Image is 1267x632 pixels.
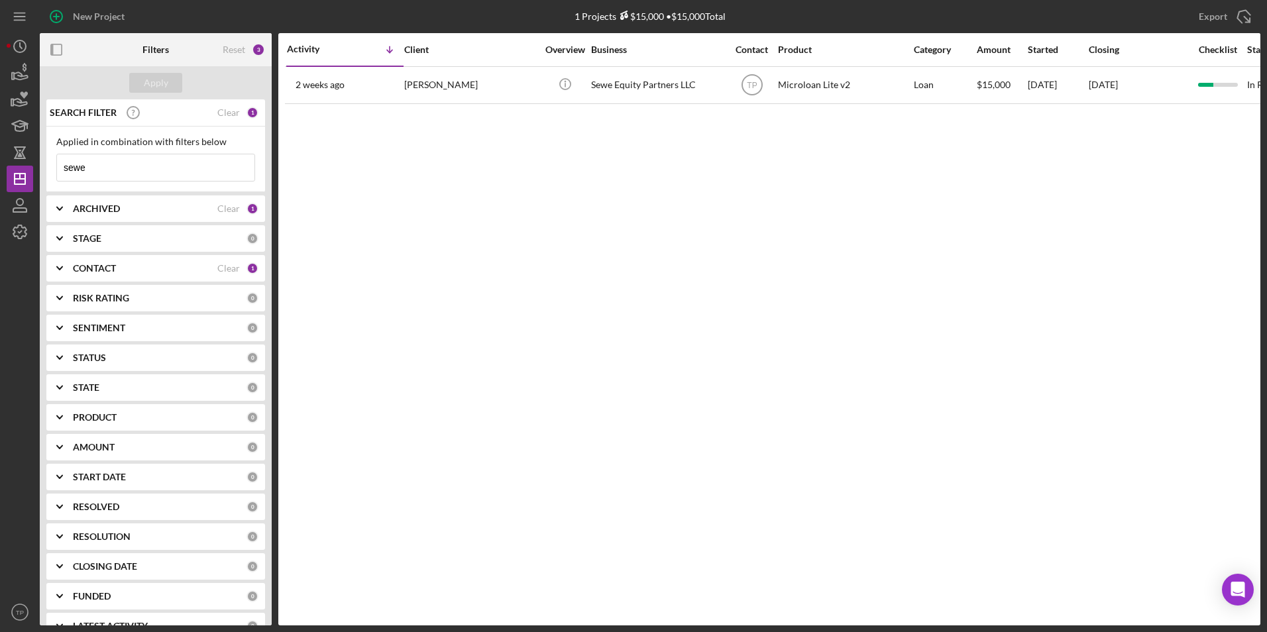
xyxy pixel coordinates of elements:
[217,203,240,214] div: Clear
[296,79,345,90] time: 2025-09-19 00:30
[247,560,258,572] div: 0
[73,3,125,30] div: New Project
[914,68,975,103] div: Loan
[247,352,258,364] div: 0
[247,233,258,244] div: 0
[247,322,258,334] div: 0
[73,442,115,452] b: AMOUNT
[73,531,131,542] b: RESOLUTION
[16,609,24,616] text: TP
[1222,574,1254,606] div: Open Intercom Messenger
[1185,3,1260,30] button: Export
[73,412,117,423] b: PRODUCT
[73,293,129,303] b: RISK RATING
[73,233,101,244] b: STAGE
[778,44,910,55] div: Product
[591,44,724,55] div: Business
[747,81,757,90] text: TP
[73,501,119,512] b: RESOLVED
[247,107,258,119] div: 1
[1028,68,1087,103] div: [DATE]
[1199,3,1227,30] div: Export
[404,44,537,55] div: Client
[223,44,245,55] div: Reset
[540,44,590,55] div: Overview
[977,44,1026,55] div: Amount
[73,323,125,333] b: SENTIMENT
[73,472,126,482] b: START DATE
[727,44,777,55] div: Contact
[129,73,182,93] button: Apply
[144,73,168,93] div: Apply
[247,531,258,543] div: 0
[247,590,258,602] div: 0
[252,43,265,56] div: 3
[1189,44,1246,55] div: Checklist
[287,44,345,54] div: Activity
[1089,44,1188,55] div: Closing
[247,620,258,632] div: 0
[575,11,726,22] div: 1 Projects • $15,000 Total
[1028,44,1087,55] div: Started
[73,591,111,602] b: FUNDED
[247,471,258,483] div: 0
[247,382,258,394] div: 0
[217,263,240,274] div: Clear
[56,136,255,147] div: Applied in combination with filters below
[247,203,258,215] div: 1
[1089,79,1118,90] time: [DATE]
[247,411,258,423] div: 0
[73,263,116,274] b: CONTACT
[73,352,106,363] b: STATUS
[616,11,664,22] div: $15,000
[247,292,258,304] div: 0
[404,68,537,103] div: [PERSON_NAME]
[247,262,258,274] div: 1
[914,44,975,55] div: Category
[247,441,258,453] div: 0
[73,621,148,631] b: LATEST ACTIVITY
[73,382,99,393] b: STATE
[591,68,724,103] div: Sewe Equity Partners LLC
[217,107,240,118] div: Clear
[247,501,258,513] div: 0
[142,44,169,55] b: Filters
[73,561,137,572] b: CLOSING DATE
[40,3,138,30] button: New Project
[7,599,33,625] button: TP
[50,107,117,118] b: SEARCH FILTER
[73,203,120,214] b: ARCHIVED
[977,79,1011,90] span: $15,000
[778,68,910,103] div: Microloan Lite v2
